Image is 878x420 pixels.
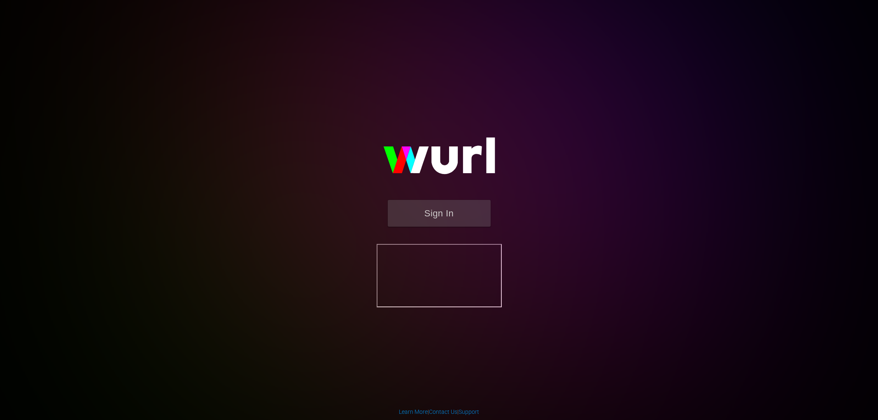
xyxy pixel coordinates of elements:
[388,200,491,227] button: Sign In
[429,408,457,415] a: Contact Us
[399,408,479,416] div: | |
[399,408,428,415] a: Learn More
[357,120,522,200] img: wurl-logo-on-black-223613ac3d8ba8fe6dc639794a292ebdb59501304c7dfd60c99c58986ef67473.svg
[459,408,479,415] a: Support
